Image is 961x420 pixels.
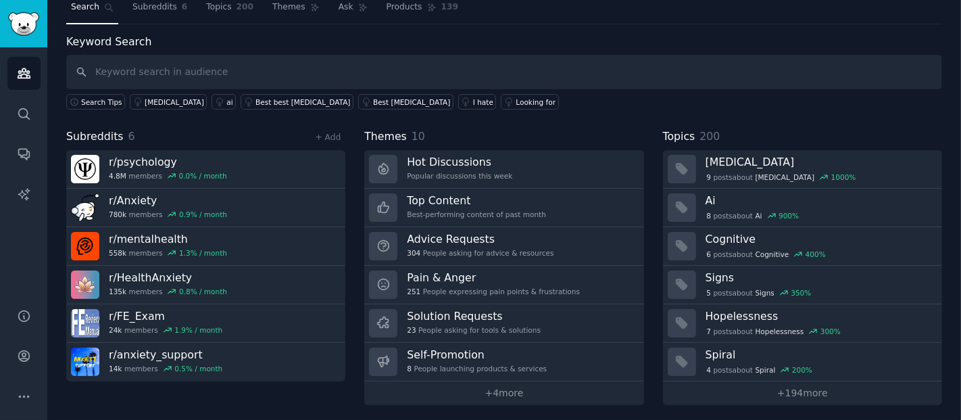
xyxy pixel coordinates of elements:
[315,133,341,142] a: + Add
[109,364,222,373] div: members
[109,325,122,335] span: 24k
[226,97,232,107] div: ai
[779,211,799,220] div: 900 %
[407,210,546,219] div: Best-performing content of past month
[412,130,425,143] span: 10
[71,193,99,222] img: Anxiety
[407,287,580,296] div: People expressing pain points & frustrations
[66,304,345,343] a: r/FE_Exam24kmembers1.9% / month
[71,271,99,299] img: HealthAnxiety
[806,250,826,259] div: 400 %
[820,327,841,336] div: 300 %
[109,155,227,169] h3: r/ psychology
[407,325,416,335] span: 23
[756,172,815,182] span: [MEDICAL_DATA]
[473,97,493,107] div: I hate
[756,211,762,220] span: Ai
[81,97,122,107] span: Search Tips
[458,94,497,110] a: I hate
[407,193,546,208] h3: Top Content
[407,155,512,169] h3: Hot Discussions
[706,211,711,220] span: 8
[109,309,222,323] h3: r/ FE_Exam
[756,365,776,375] span: Spiral
[407,171,512,181] div: Popular discussions this week
[663,129,695,145] span: Topics
[756,250,789,259] span: Cognitive
[364,304,643,343] a: Solution Requests23People asking for tools & solutions
[109,271,227,285] h3: r/ HealthAnxiety
[71,348,99,376] img: anxiety_support
[407,364,412,373] span: 8
[179,171,227,181] div: 0.0 % / month
[109,287,126,296] span: 135k
[706,287,813,299] div: post s about
[706,232,933,246] h3: Cognitive
[132,1,177,14] span: Subreddits
[706,193,933,208] h3: Ai
[109,210,227,219] div: members
[358,94,453,110] a: Best [MEDICAL_DATA]
[706,327,711,336] span: 7
[706,248,827,260] div: post s about
[387,1,422,14] span: Products
[66,94,125,110] button: Search Tips
[373,97,450,107] div: Best [MEDICAL_DATA]
[109,232,227,246] h3: r/ mentalhealth
[663,381,942,405] a: +194more
[706,155,933,169] h3: [MEDICAL_DATA]
[130,94,207,110] a: [MEDICAL_DATA]
[756,288,774,298] span: Signs
[706,171,858,183] div: post s about
[516,97,556,107] div: Looking for
[66,227,345,266] a: r/mentalhealth558kmembers1.3% / month
[407,271,580,285] h3: Pain & Anger
[339,1,353,14] span: Ask
[407,325,541,335] div: People asking for tools & solutions
[66,343,345,381] a: r/anxiety_support14kmembers0.5% / month
[407,232,553,246] h3: Advice Requests
[407,364,547,373] div: People launching products & services
[109,210,126,219] span: 780k
[706,365,711,375] span: 4
[706,325,842,337] div: post s about
[145,97,204,107] div: [MEDICAL_DATA]
[364,343,643,381] a: Self-Promotion8People launching products & services
[407,287,420,296] span: 251
[663,304,942,343] a: Hopelessness7postsaboutHopelessness300%
[792,365,812,375] div: 200 %
[128,130,135,143] span: 6
[407,248,553,258] div: People asking for advice & resources
[706,250,711,259] span: 6
[66,266,345,304] a: r/HealthAnxiety135kmembers0.8% / month
[364,150,643,189] a: Hot DiscussionsPopular discussions this week
[109,364,122,373] span: 14k
[109,171,126,181] span: 4.8M
[699,130,720,143] span: 200
[255,97,350,107] div: Best best [MEDICAL_DATA]
[66,55,942,89] input: Keyword search in audience
[364,266,643,304] a: Pain & Anger251People expressing pain points & frustrations
[212,94,236,110] a: ai
[174,325,222,335] div: 1.9 % / month
[272,1,305,14] span: Themes
[8,12,39,36] img: GummySearch logo
[706,288,711,298] span: 5
[663,227,942,266] a: Cognitive6postsaboutCognitive400%
[109,171,227,181] div: members
[501,94,558,110] a: Looking for
[71,1,99,14] span: Search
[241,94,353,110] a: Best best [MEDICAL_DATA]
[364,129,407,145] span: Themes
[71,232,99,260] img: mentalhealth
[706,271,933,285] h3: Signs
[706,364,814,376] div: post s about
[663,189,942,227] a: Ai8postsaboutAi900%
[206,1,231,14] span: Topics
[441,1,459,14] span: 139
[109,248,126,258] span: 558k
[407,309,541,323] h3: Solution Requests
[663,266,942,304] a: Signs5postsaboutSigns350%
[364,381,643,405] a: +4more
[663,343,942,381] a: Spiral4postsaboutSpiral200%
